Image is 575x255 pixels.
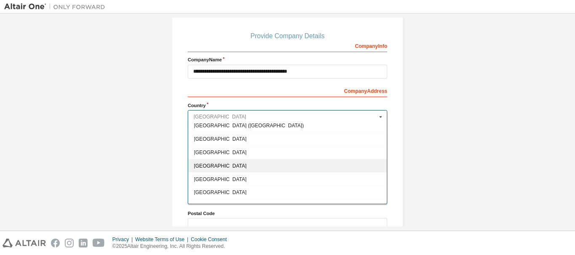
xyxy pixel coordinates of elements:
[191,236,232,243] div: Cookie Consent
[135,236,191,243] div: Website Terms of Use
[3,239,46,247] img: altair_logo.svg
[188,84,387,97] div: Company Address
[4,3,109,11] img: Altair One
[93,239,105,247] img: youtube.svg
[188,56,387,63] label: Company Name
[51,239,60,247] img: facebook.svg
[194,190,381,195] span: [GEOGRAPHIC_DATA]
[194,137,381,142] span: [GEOGRAPHIC_DATA]
[194,163,381,168] span: [GEOGRAPHIC_DATA]
[194,176,381,181] span: [GEOGRAPHIC_DATA]
[79,239,88,247] img: linkedin.svg
[65,239,74,247] img: instagram.svg
[194,203,381,208] span: Isle of Man
[194,123,381,128] span: [GEOGRAPHIC_DATA] ([GEOGRAPHIC_DATA])
[112,236,135,243] div: Privacy
[188,34,387,39] div: Provide Company Details
[188,39,387,52] div: Company Info
[112,243,232,250] p: © 2025 Altair Engineering, Inc. All Rights Reserved.
[188,210,387,217] label: Postal Code
[194,150,381,155] span: [GEOGRAPHIC_DATA]
[188,102,387,109] label: Country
